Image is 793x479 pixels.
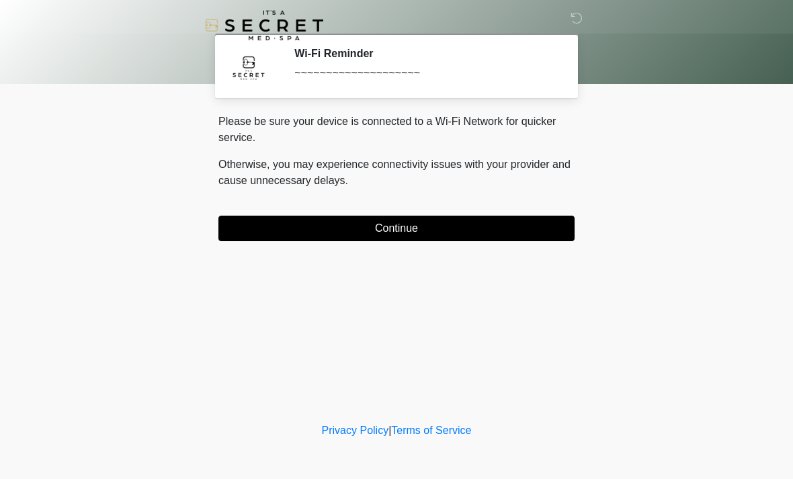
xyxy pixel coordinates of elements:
img: It's A Secret Med Spa Logo [205,10,323,40]
a: Terms of Service [391,425,471,436]
button: Continue [218,216,575,241]
h2: Wi-Fi Reminder [294,47,554,60]
a: | [388,425,391,436]
span: . [345,175,348,186]
a: Privacy Policy [322,425,389,436]
div: ~~~~~~~~~~~~~~~~~~~~ [294,65,554,81]
p: Otherwise, you may experience connectivity issues with your provider and cause unnecessary delays [218,157,575,189]
p: Please be sure your device is connected to a Wi-Fi Network for quicker service. [218,114,575,146]
img: Agent Avatar [228,47,269,87]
